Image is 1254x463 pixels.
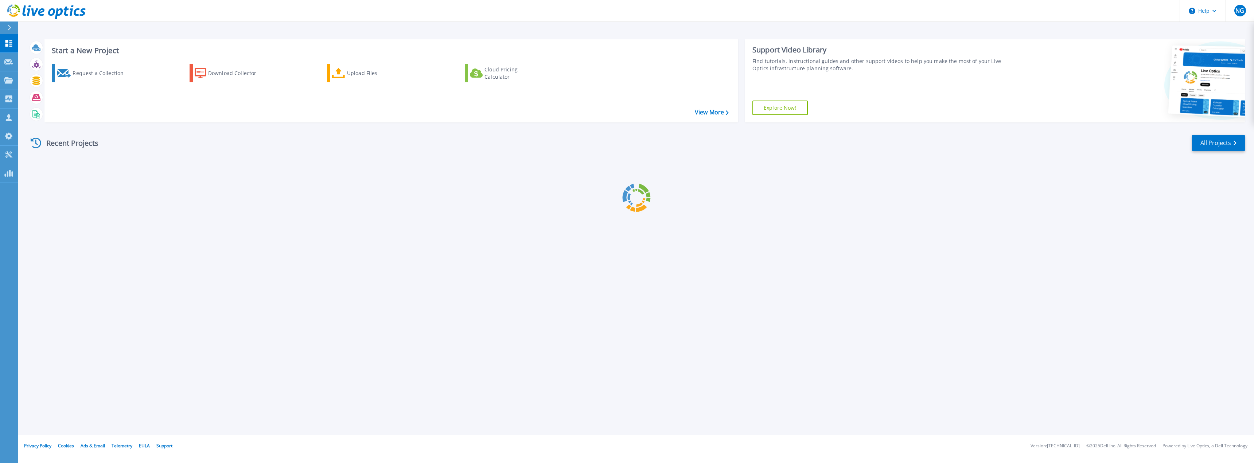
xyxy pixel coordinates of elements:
[1235,8,1244,13] span: NG
[190,64,271,82] a: Download Collector
[752,101,808,115] a: Explore Now!
[52,64,133,82] a: Request a Collection
[1163,444,1247,448] li: Powered by Live Optics, a Dell Technology
[465,64,546,82] a: Cloud Pricing Calculator
[156,443,172,449] a: Support
[484,66,543,81] div: Cloud Pricing Calculator
[139,443,150,449] a: EULA
[28,134,108,152] div: Recent Projects
[1031,444,1080,448] li: Version: [TECHNICAL_ID]
[1192,135,1245,151] a: All Projects
[695,109,729,116] a: View More
[24,443,51,449] a: Privacy Policy
[327,64,408,82] a: Upload Files
[58,443,74,449] a: Cookies
[81,443,105,449] a: Ads & Email
[347,66,405,81] div: Upload Files
[112,443,132,449] a: Telemetry
[73,66,131,81] div: Request a Collection
[208,66,266,81] div: Download Collector
[752,45,1013,55] div: Support Video Library
[52,47,728,55] h3: Start a New Project
[1086,444,1156,448] li: © 2025 Dell Inc. All Rights Reserved
[752,58,1013,72] div: Find tutorials, instructional guides and other support videos to help you make the most of your L...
